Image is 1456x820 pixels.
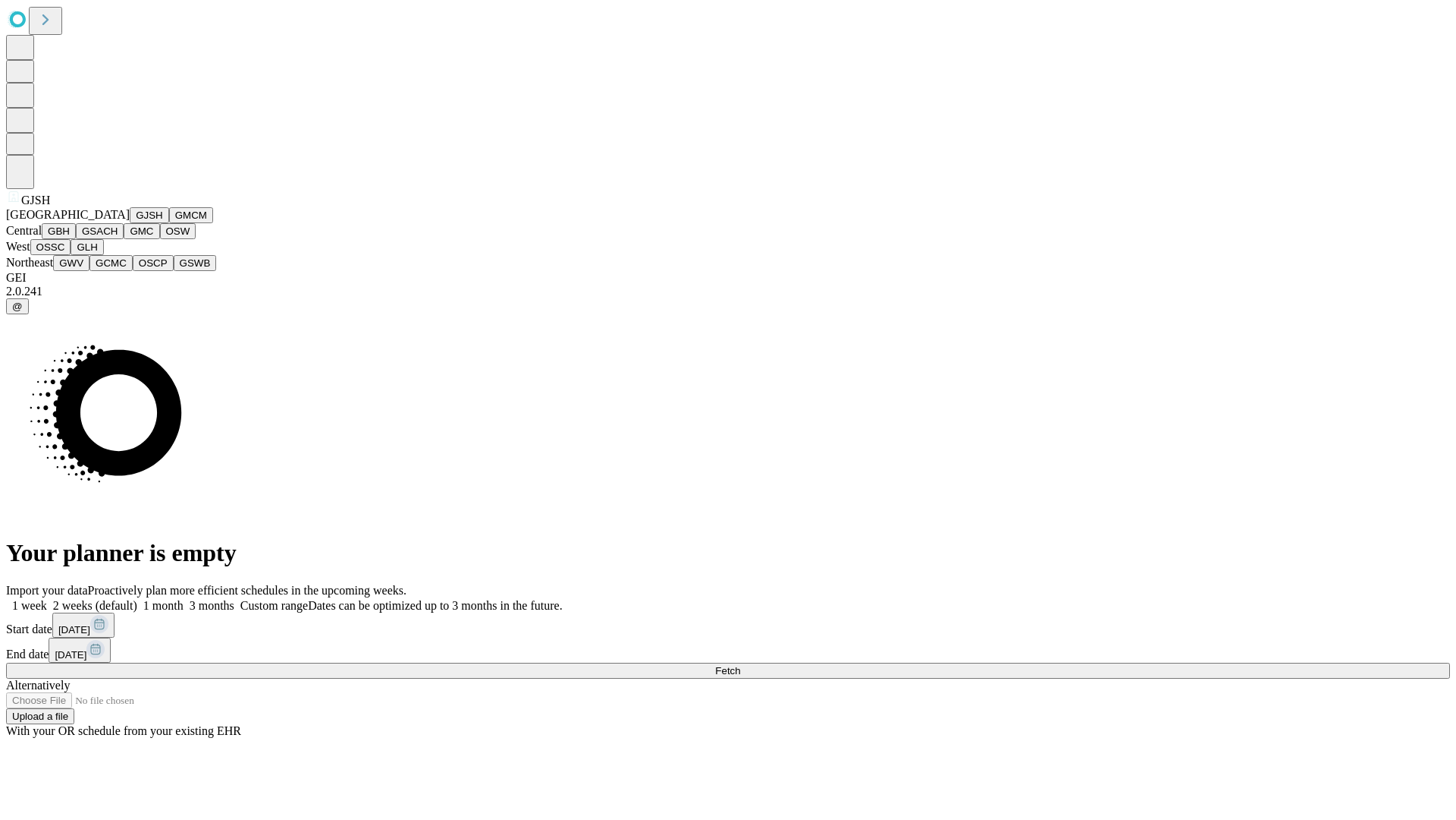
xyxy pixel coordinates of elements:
[133,255,174,271] button: OSCP
[12,301,23,312] span: @
[6,679,70,692] span: Alternatively
[89,255,133,271] button: GCMC
[88,584,406,597] span: Proactively plan more efficient schedules in the upcoming weeks.
[42,223,76,239] button: GBH
[6,298,29,314] button: @
[6,613,1450,638] div: Start date
[55,649,86,661] span: [DATE]
[174,255,217,271] button: GSWB
[240,599,308,612] span: Custom range
[6,208,130,221] span: [GEOGRAPHIC_DATA]
[6,584,88,597] span: Import your data
[6,240,30,253] span: West
[190,599,234,612] span: 3 months
[6,256,53,269] span: Northeast
[6,271,1450,285] div: GEI
[12,599,47,612] span: 1 week
[143,599,184,612] span: 1 month
[6,638,1450,663] div: End date
[52,613,115,638] button: [DATE]
[130,207,169,223] button: GJSH
[160,223,196,239] button: OSW
[124,223,159,239] button: GMC
[76,223,124,239] button: GSACH
[6,724,241,737] span: With your OR schedule from your existing EHR
[308,599,562,612] span: Dates can be optimized up to 3 months in the future.
[71,239,103,255] button: GLH
[53,599,137,612] span: 2 weeks (default)
[715,665,740,676] span: Fetch
[21,194,50,207] span: GJSH
[169,207,213,223] button: GMCM
[6,708,74,724] button: Upload a file
[6,224,42,237] span: Central
[53,255,89,271] button: GWV
[6,285,1450,298] div: 2.0.241
[49,638,111,663] button: [DATE]
[6,663,1450,679] button: Fetch
[30,239,71,255] button: OSSC
[58,624,90,635] span: [DATE]
[6,539,1450,567] h1: Your planner is empty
